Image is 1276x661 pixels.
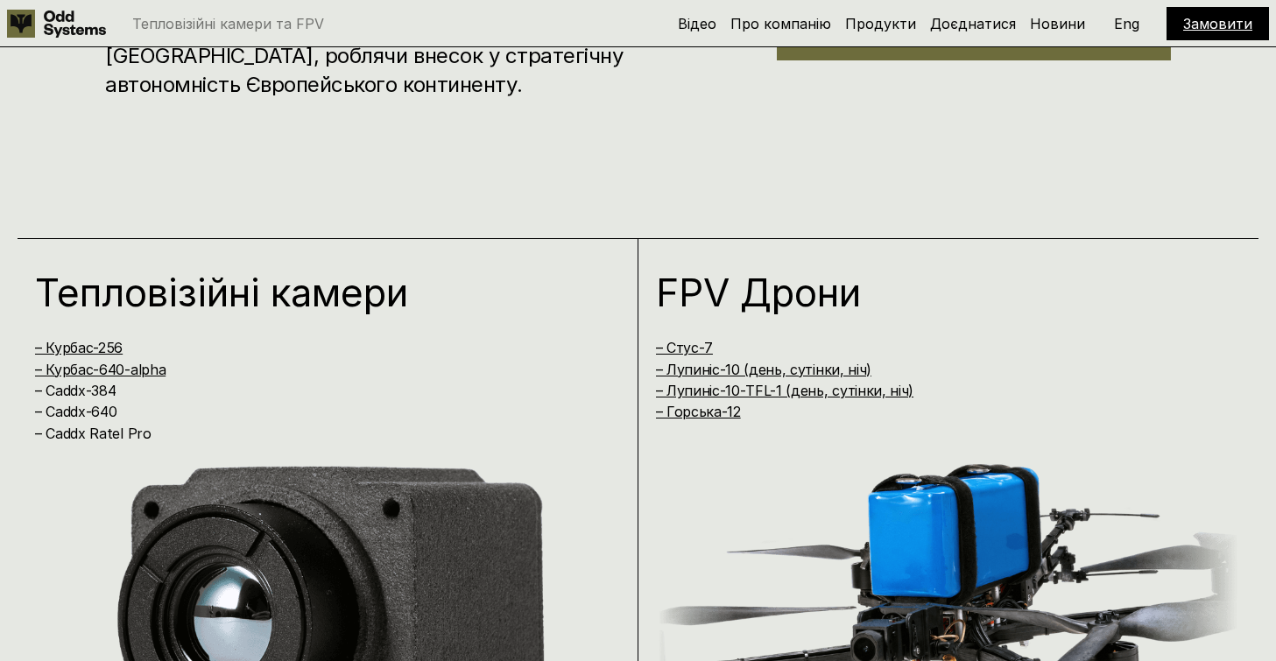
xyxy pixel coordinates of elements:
p: Тепловізійні камери та FPV [132,17,324,31]
a: Продукти [845,15,916,32]
p: Eng [1114,17,1139,31]
a: Замовити [1183,15,1252,32]
a: Про компанію [730,15,831,32]
a: – Курбас-640-alpha [35,361,166,378]
a: – Горська-12 [656,403,741,420]
a: – Caddx-640 [35,403,116,420]
h1: Тепловізійні камери [35,273,585,312]
a: – Caddx-384 [35,382,116,399]
a: – Лупиніс-10-TFL-1 (день, сутінки, ніч) [656,382,914,399]
a: – Курбас-256 [35,339,123,356]
a: – Лупиніс-10 (день, сутінки, ніч) [656,361,871,378]
a: – Caddx Ratel Pro [35,425,152,442]
a: – Стус-7 [656,339,713,356]
h1: FPV Дрони [656,273,1206,312]
a: Новини [1030,15,1085,32]
a: Відео [678,15,716,32]
a: Доєднатися [930,15,1016,32]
